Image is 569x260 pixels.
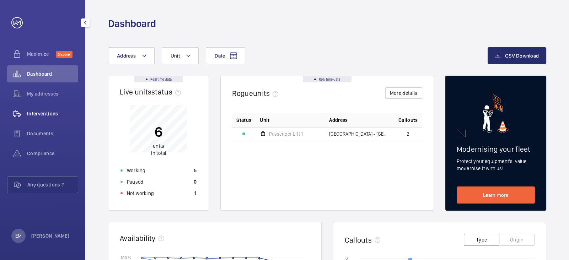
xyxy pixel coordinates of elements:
h1: Dashboard [108,17,156,30]
p: EM [15,232,22,239]
p: Status [236,117,251,124]
button: Date [206,47,245,64]
span: Any questions ? [27,181,78,188]
span: Date [215,53,225,59]
button: Address [108,47,155,64]
p: Paused [127,178,143,185]
p: 0 [194,178,197,185]
p: 6 [151,123,166,141]
span: Address [329,117,348,124]
span: Maximize [27,50,56,58]
span: 2 [407,131,409,136]
button: Origin [499,234,535,246]
button: CSV Download [488,47,546,64]
span: Address [117,53,136,59]
span: status [151,87,184,96]
span: My addresses [27,90,78,97]
p: Not working [127,190,154,197]
button: Unit [162,47,199,64]
p: in total [151,142,166,157]
span: Dashboard [27,70,78,77]
a: Learn more [457,186,535,204]
div: Real time data [134,76,183,82]
p: 5 [194,167,197,174]
span: Unit [171,53,180,59]
h2: Callouts [345,235,372,244]
span: Discover [56,51,73,58]
img: marketing-card.svg [483,94,509,133]
text: 100 % [120,255,131,260]
span: [GEOGRAPHIC_DATA] - [GEOGRAPHIC_DATA] [329,131,390,136]
h2: Availability [120,234,156,243]
span: Callouts [398,117,418,124]
h2: Live units [120,87,184,96]
span: Passenger Lift 1 [269,131,303,136]
span: Interventions [27,110,78,117]
span: units [253,89,281,98]
p: Working [127,167,145,174]
h2: Rogue [232,89,281,98]
span: Unit [260,117,269,124]
p: Protect your equipment's value, modernise it with us! [457,158,535,172]
button: More details [385,87,422,99]
span: Documents [27,130,78,137]
button: Type [464,234,499,246]
span: units [153,143,164,149]
span: CSV Download [505,53,539,59]
div: Real time data [303,76,351,82]
span: Compliance [27,150,78,157]
p: [PERSON_NAME] [31,232,70,239]
p: 1 [194,190,197,197]
h2: Modernising your fleet [457,145,535,153]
